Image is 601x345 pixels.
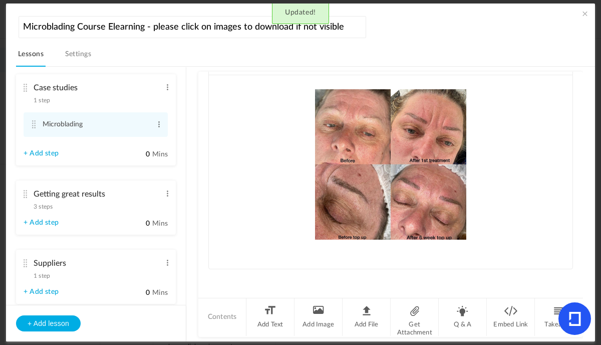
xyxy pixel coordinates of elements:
span: Mins [152,220,168,227]
span: Mins [152,289,168,296]
li: Q & A [439,298,487,336]
input: Mins [125,288,150,298]
input: Mins [125,150,150,159]
img: img-5122.jpg [223,89,558,240]
li: Get Attachment [391,298,439,336]
li: Add Text [246,298,294,336]
span: Mins [152,151,168,158]
li: Add File [343,298,391,336]
li: Embed Link [487,298,535,336]
li: Contents [198,298,246,336]
li: Takeaway [535,298,583,336]
input: Mins [125,219,150,229]
li: Add Image [294,298,343,336]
